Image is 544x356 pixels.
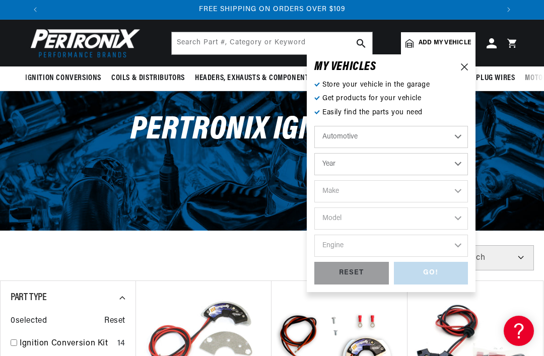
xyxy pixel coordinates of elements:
span: Reset [104,315,125,328]
button: search button [350,32,372,54]
input: Search Part #, Category or Keyword [172,32,372,54]
span: Spark Plug Wires [454,73,515,84]
select: Make [314,180,468,202]
div: 3 of 3 [45,4,499,15]
p: Store your vehicle in the garage [314,80,468,91]
select: Model [314,207,468,230]
p: Easily find the parts you need [314,107,468,118]
span: PerTronix Ignitor® III [130,114,414,147]
select: Ride Type [314,126,468,148]
span: Part Type [11,293,46,303]
span: Coils & Distributors [111,73,185,84]
div: RESET [314,262,389,284]
select: Year [314,153,468,175]
summary: Spark Plug Wires [449,66,520,90]
span: 0 selected [11,315,47,328]
span: FREE SHIPPING ON ORDERS OVER $109 [199,6,346,13]
a: Ignition Conversion Kit [20,337,113,350]
h6: MY VEHICLE S [314,62,376,72]
summary: Headers, Exhausts & Components [190,66,318,90]
span: Headers, Exhausts & Components [195,73,313,84]
a: Add my vehicle [401,32,475,54]
span: Ignition Conversions [25,73,101,84]
div: 14 [117,337,125,350]
img: Pertronix [25,26,141,60]
summary: Coils & Distributors [106,66,190,90]
div: Announcement [45,4,499,15]
summary: Ignition Conversions [25,66,106,90]
select: Engine [314,235,468,257]
span: Add my vehicle [419,38,471,48]
p: Get products for your vehicle [314,93,468,104]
